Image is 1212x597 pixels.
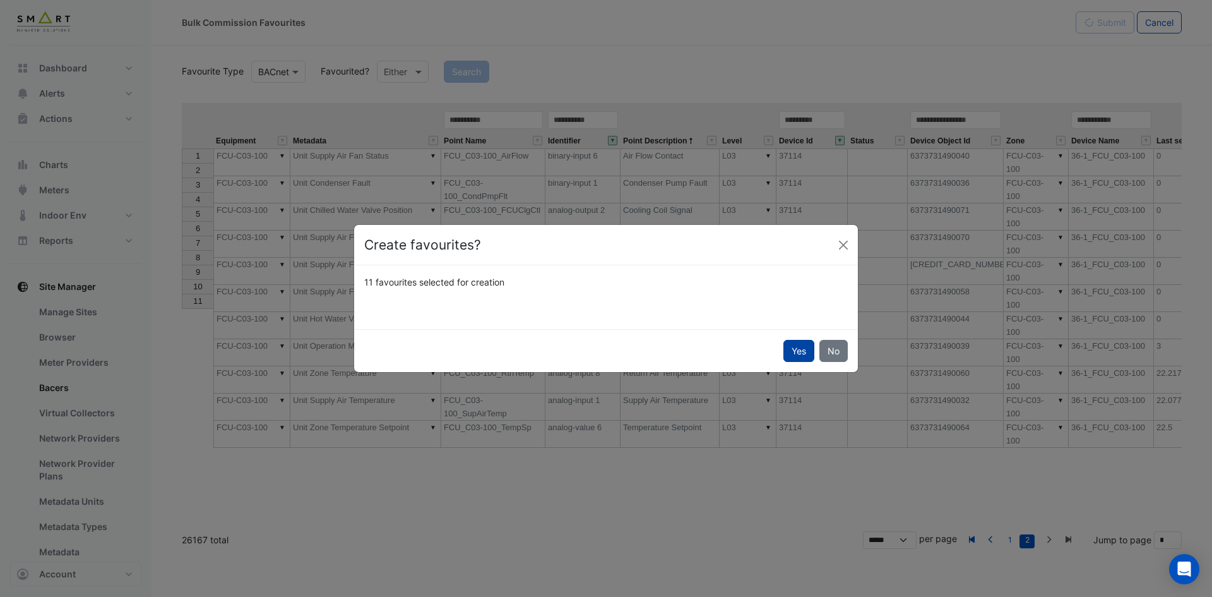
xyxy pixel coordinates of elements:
[783,340,814,362] button: Yes
[834,236,853,255] button: Close
[1169,554,1199,584] div: Open Intercom Messenger
[819,340,848,362] button: No
[357,275,855,289] div: 11 favourites selected for creation
[364,235,481,255] h4: Create favourites?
